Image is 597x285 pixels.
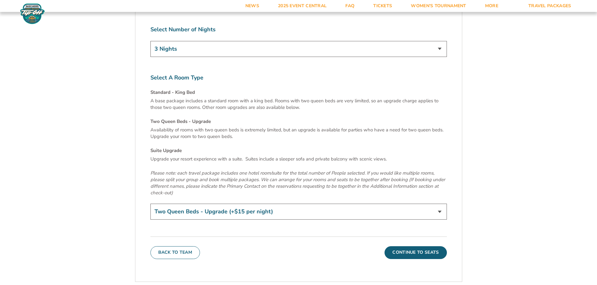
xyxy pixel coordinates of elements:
p: Availability of rooms with two queen beds is extremely limited, but an upgrade is available for p... [150,127,447,140]
h4: Suite Upgrade [150,147,447,154]
h4: Two Queen Beds - Upgrade [150,118,447,125]
label: Select A Room Type [150,74,447,82]
img: Fort Myers Tip-Off [19,3,46,24]
button: Back To Team [150,246,200,259]
em: Please note: each travel package includes one hotel room/suite for the total number of People sel... [150,170,445,196]
p: A base package includes a standard room with a king bed. Rooms with two queen beds are very limit... [150,98,447,111]
h4: Standard - King Bed [150,89,447,96]
p: Upgrade your resort experience with a suite. Suites include a sleeper sofa and private balcony wi... [150,156,447,162]
label: Select Number of Nights [150,26,447,33]
button: Continue To Seats [385,246,447,259]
